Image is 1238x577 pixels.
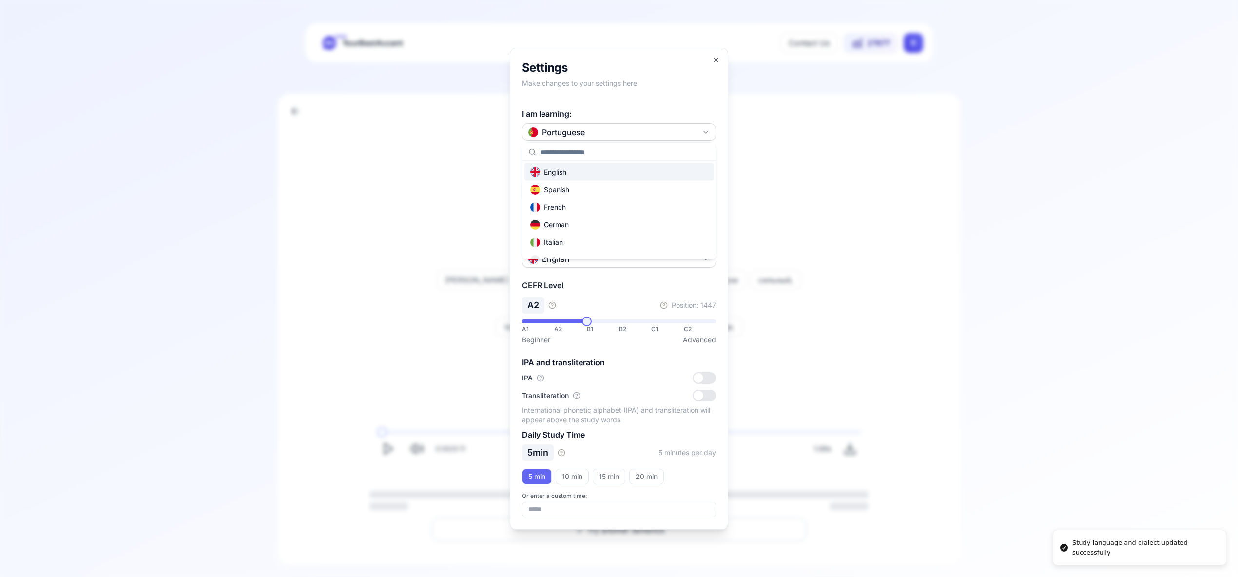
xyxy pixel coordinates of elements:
img: it [530,238,540,247]
img: es [530,185,540,195]
div: Italian [530,238,563,247]
img: de [530,220,540,230]
img: en [530,167,540,177]
div: Suggestions [522,161,716,259]
img: pl [530,255,540,265]
div: English [530,167,566,177]
div: German [530,220,569,230]
div: Polish [530,255,562,265]
img: fr [530,202,540,212]
div: French [530,202,566,212]
div: Spanish [530,185,569,195]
